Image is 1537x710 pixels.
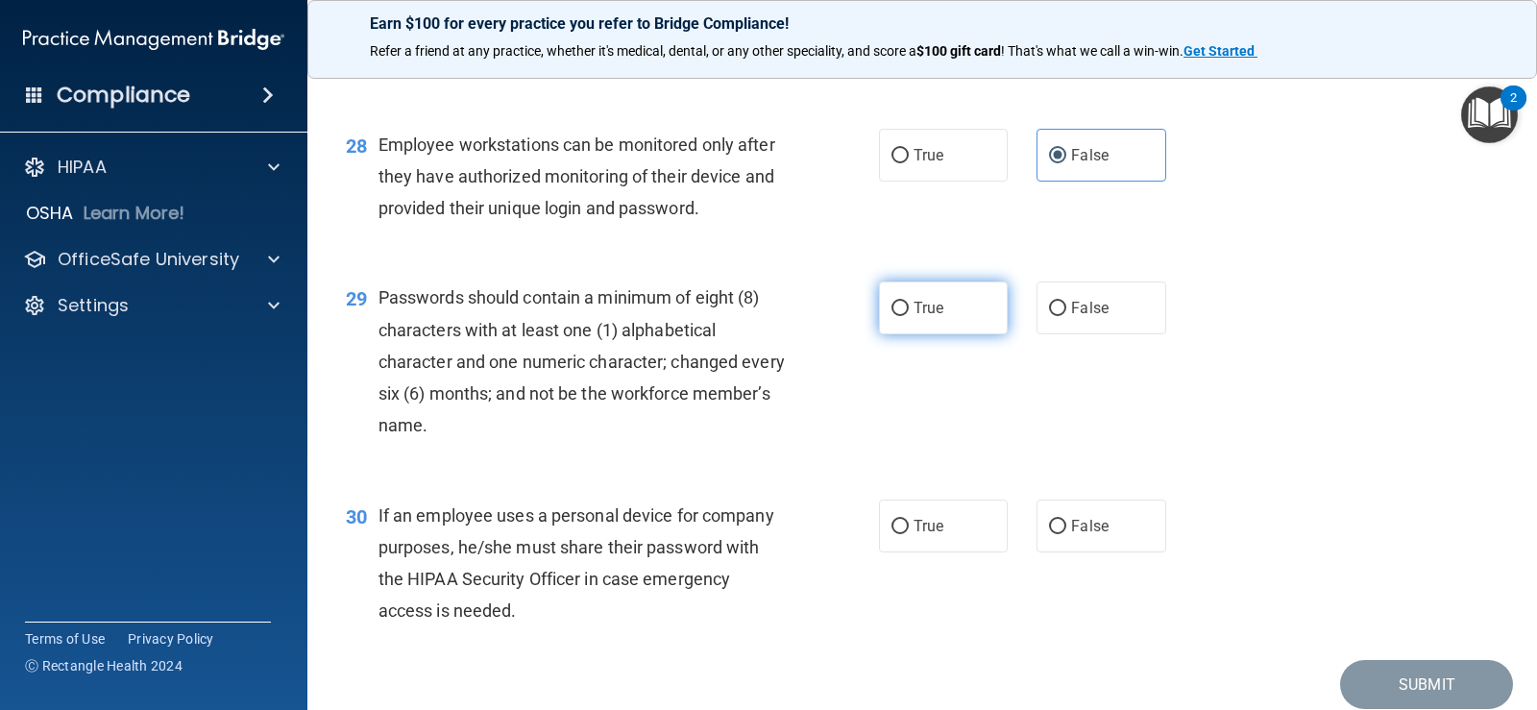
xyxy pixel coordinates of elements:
a: Get Started [1183,43,1257,59]
h4: Compliance [57,82,190,109]
input: False [1049,302,1066,316]
input: True [891,149,909,163]
p: OfficeSafe University [58,248,239,271]
button: Submit [1340,660,1513,709]
input: False [1049,520,1066,534]
span: Refer a friend at any practice, whether it's medical, dental, or any other speciality, and score a [370,43,916,59]
span: True [914,517,943,535]
input: True [891,302,909,316]
a: Privacy Policy [128,629,214,649]
strong: Get Started [1183,43,1255,59]
span: 30 [346,505,367,528]
p: HIPAA [58,156,107,179]
span: True [914,146,943,164]
span: Ⓒ Rectangle Health 2024 [25,656,183,675]
p: Learn More! [84,202,185,225]
span: Employee workstations can be monitored only after they have authorized monitoring of their device... [378,135,775,218]
span: False [1071,299,1109,317]
span: If an employee uses a personal device for company purposes, he/she must share their password with... [378,505,774,622]
span: False [1071,146,1109,164]
a: Settings [23,294,280,317]
span: 29 [346,287,367,310]
img: PMB logo [23,20,284,59]
p: Earn $100 for every practice you refer to Bridge Compliance! [370,14,1475,33]
div: 2 [1510,98,1517,123]
p: Settings [58,294,129,317]
p: OSHA [26,202,74,225]
a: OfficeSafe University [23,248,280,271]
span: False [1071,517,1109,535]
a: Terms of Use [25,629,105,649]
input: True [891,520,909,534]
span: True [914,299,943,317]
a: HIPAA [23,156,280,179]
span: Passwords should contain a minimum of eight (8) characters with at least one (1) alphabetical cha... [378,287,785,435]
input: False [1049,149,1066,163]
strong: $100 gift card [916,43,1001,59]
span: ! That's what we call a win-win. [1001,43,1183,59]
span: 28 [346,135,367,158]
button: Open Resource Center, 2 new notifications [1461,86,1518,143]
